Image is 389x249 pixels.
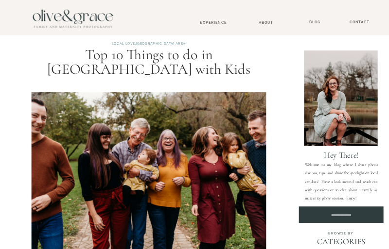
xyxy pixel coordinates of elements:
[305,161,378,199] p: Welcome to my blog where I share photo sessions, tips, and shine the spotlight on local vendors! ...
[33,40,265,47] p: ,
[304,150,378,157] p: Hey there!
[307,20,323,25] a: BLOG
[136,42,186,46] a: [GEOGRAPHIC_DATA] Area
[192,20,235,24] a: Experience
[313,231,370,235] p: browse by
[33,48,265,77] h1: Top 10 Things to do in [GEOGRAPHIC_DATA] with Kids
[347,20,372,25] a: Contact
[256,20,276,24] a: About
[306,236,377,246] p: CATEGORIES
[112,42,135,46] a: Local Love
